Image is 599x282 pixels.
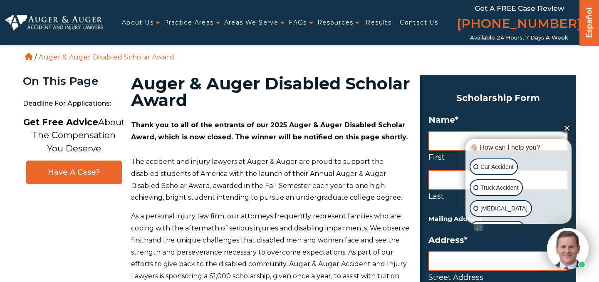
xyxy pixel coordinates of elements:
[35,168,113,177] span: Have A Case?
[428,235,568,245] label: Address
[23,116,125,155] p: About The Compensation You Deserve
[480,203,527,214] p: [MEDICAL_DATA]
[468,143,569,152] div: 👋🏼 How can I help you?
[289,14,307,31] a: FAQs
[457,15,582,35] a: [PHONE_NUMBER]
[547,228,589,270] img: Intaker widget Avatar
[480,162,513,172] p: Car Accident
[23,95,125,112] span: Deadline for Applications:
[317,14,354,31] a: Resources
[428,115,568,125] label: Name
[428,213,568,225] h5: Mailing Address
[122,14,153,31] a: About Us
[400,14,438,31] a: Contact Us
[23,117,98,127] strong: Get Free Advice
[37,53,176,61] li: Auger & Auger Disabled Scholar Award
[561,122,573,134] button: Close Intaker Chat Widget
[224,14,279,31] a: Areas We Serve
[23,75,125,87] div: On This Page
[26,161,122,184] a: Have A Case?
[428,151,568,164] label: First
[131,75,410,109] h1: Auger & Auger Disabled Scholar Award
[131,156,410,204] p: The accident and injury lawyers at Auger & Auger are proud to support the disabled students of Am...
[25,53,32,60] a: Home
[474,224,483,231] a: Open intaker chat
[131,121,408,141] strong: Thank you to all of the entrants of our 2025 Auger & Auger Disabled Scholar Award, which is now c...
[428,190,568,203] label: Last
[475,4,564,12] span: Get a FREE Case Review
[470,35,568,41] span: Available 24 Hours, 7 Days a Week
[428,90,568,106] h3: Scholarship Form
[366,14,391,31] a: Results
[480,183,518,193] p: Truck Accident
[5,15,103,30] img: Auger & Auger Accident and Injury Lawyers Logo
[164,14,214,31] a: Practice Areas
